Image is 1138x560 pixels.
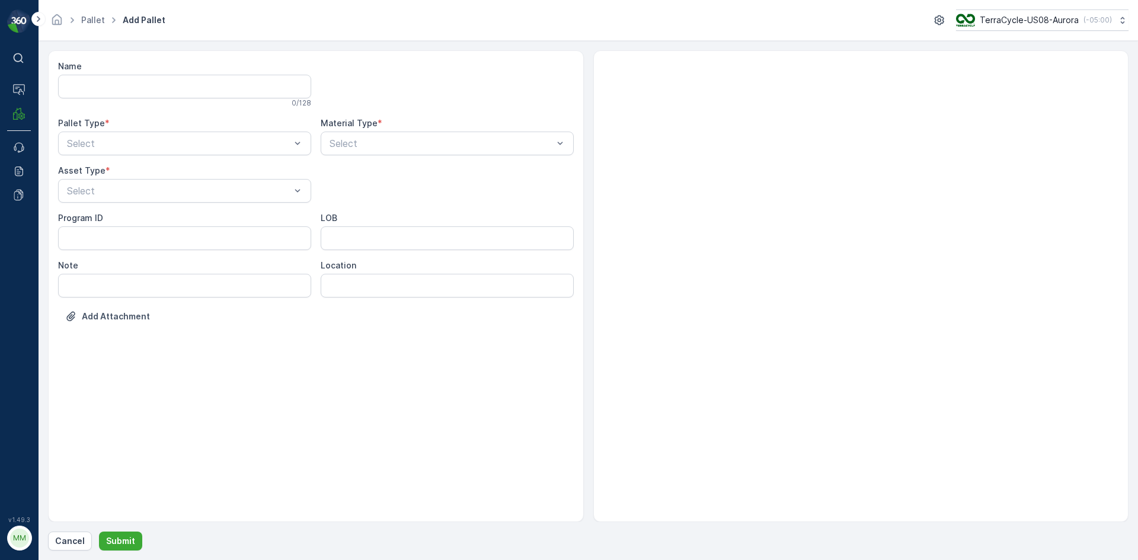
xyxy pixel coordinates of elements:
[330,136,553,151] p: Select
[58,118,105,128] label: Pallet Type
[50,292,270,302] span: US-A0158 I Contacts, Accessories, Boxes - Decanted
[69,214,80,224] span: 70
[292,98,311,108] p: 0 / 128
[523,332,612,346] p: Pallet_US08 #8018
[67,184,290,198] p: Select
[10,516,39,526] span: Name :
[99,532,142,551] button: Submit
[39,516,115,526] span: Pallet_US08 #8018
[81,15,105,25] a: Pallet
[63,273,130,283] span: [PERSON_NAME]
[69,536,80,546] span: 70
[67,136,290,151] p: Select
[7,526,31,551] button: MM
[7,9,31,33] img: logo
[10,529,29,548] div: MM
[58,260,78,270] label: Note
[58,307,157,326] button: Upload File
[956,14,975,27] img: image_ci7OI47.png
[55,535,85,547] p: Cancel
[980,14,1079,26] p: TerraCycle-US08-Aurora
[58,61,82,71] label: Name
[120,14,168,26] span: Add Pallet
[7,516,31,523] span: v 1.49.3
[39,194,115,204] span: Pallet_US08 #8017
[50,18,63,28] a: Homepage
[956,9,1129,31] button: TerraCycle-US08-Aurora(-05:00)
[48,532,92,551] button: Cancel
[321,213,337,223] label: LOB
[58,213,103,223] label: Program ID
[321,118,378,128] label: Material Type
[10,292,50,302] span: Material :
[10,273,63,283] span: Asset Type :
[10,536,69,546] span: Total Weight :
[1083,15,1112,25] p: ( -05:00 )
[82,311,150,322] p: Add Attachment
[10,214,69,224] span: Total Weight :
[62,233,66,244] span: -
[66,253,77,263] span: 70
[10,253,66,263] span: Tare Weight :
[321,260,356,270] label: Location
[10,233,62,244] span: Net Weight :
[524,10,612,24] p: Pallet_US08 #8017
[10,194,39,204] span: Name :
[58,165,106,175] label: Asset Type
[106,535,135,547] p: Submit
